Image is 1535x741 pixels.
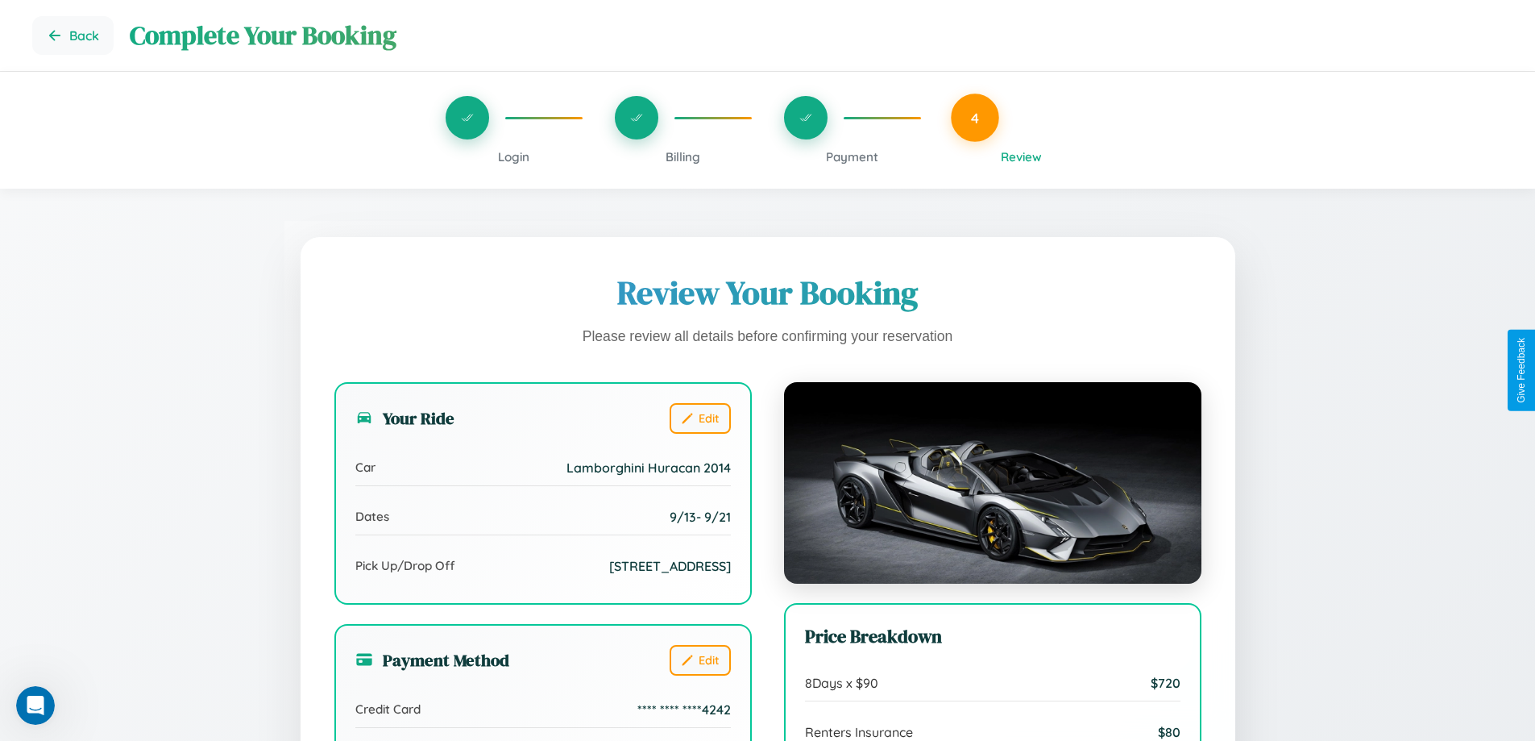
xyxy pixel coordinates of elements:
span: Renters Insurance [805,724,913,740]
div: Give Feedback [1516,338,1527,403]
span: $ 720 [1151,675,1180,691]
span: [STREET_ADDRESS] [609,558,731,574]
span: $ 80 [1158,724,1180,740]
span: Car [355,460,375,475]
h3: Price Breakdown [805,624,1180,649]
span: Payment [826,149,878,164]
span: 8 Days x $ 90 [805,675,878,691]
span: Billing [666,149,700,164]
span: Credit Card [355,701,421,717]
h3: Your Ride [355,406,454,430]
img: Lamborghini Huracan [784,382,1201,584]
span: Review [1001,149,1042,164]
span: 4 [971,109,979,127]
button: Go back [32,16,114,55]
button: Edit [670,403,731,434]
span: Login [498,149,529,164]
h1: Review Your Booking [334,271,1201,314]
p: Please review all details before confirming your reservation [334,324,1201,350]
h3: Payment Method [355,648,509,672]
span: 9 / 13 - 9 / 21 [670,509,731,525]
span: Pick Up/Drop Off [355,558,455,573]
button: Edit [670,645,731,676]
iframe: Intercom live chat [16,686,55,725]
h1: Complete Your Booking [130,18,1503,53]
span: Lamborghini Huracan 2014 [566,460,731,476]
span: Dates [355,509,389,524]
